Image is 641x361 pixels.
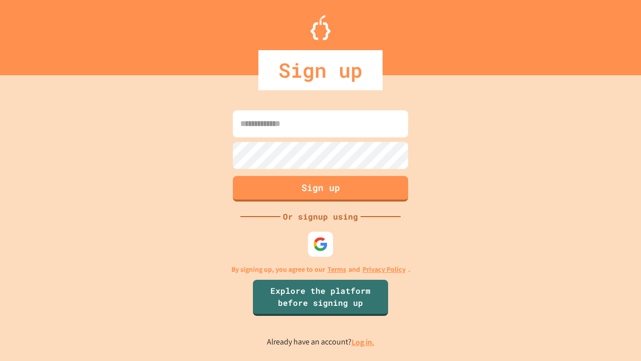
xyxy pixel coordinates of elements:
[258,50,383,90] div: Sign up
[363,264,406,275] a: Privacy Policy
[310,15,331,40] img: Logo.svg
[328,264,346,275] a: Terms
[253,280,388,316] a: Explore the platform before signing up
[233,176,408,202] button: Sign up
[313,237,328,252] img: google-icon.svg
[280,211,361,223] div: Or signup using
[267,336,375,348] p: Already have an account?
[231,264,410,275] p: By signing up, you agree to our and .
[599,321,631,351] iframe: chat widget
[352,337,375,347] a: Log in.
[558,277,631,320] iframe: chat widget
